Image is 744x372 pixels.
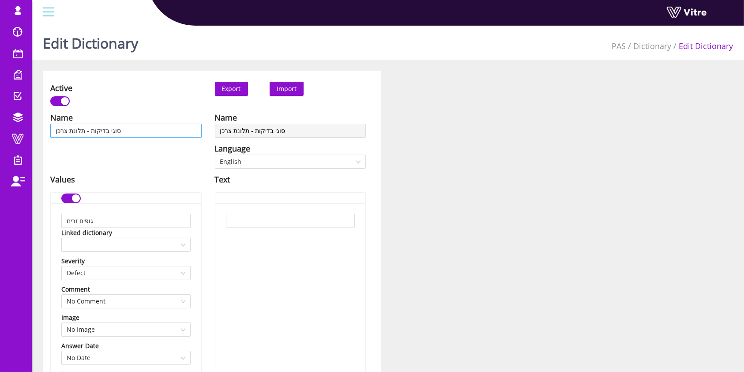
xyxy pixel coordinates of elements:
div: Image [61,313,79,323]
span: Import [277,84,297,93]
div: Comment [61,285,90,294]
span: No Comment [67,295,185,308]
a: PAS [612,41,626,51]
div: Name [50,111,73,124]
div: Text [215,173,230,186]
div: Language [215,142,251,155]
button: Export [215,82,248,96]
div: Linked dictionary [61,228,112,238]
span: English [220,155,361,168]
span: No Date [67,351,185,364]
li: Edit Dictionary [671,40,733,52]
span: No Image [67,323,185,336]
span: Defect [67,266,185,280]
div: Name [215,111,237,124]
span: Export [222,84,241,94]
div: Answer Date [61,341,99,351]
a: Dictionary [633,41,671,51]
h1: Edit Dictionary [43,22,138,60]
div: Severity [61,256,85,266]
input: Name [50,124,202,138]
div: Values [50,173,75,186]
div: Active [50,82,72,94]
input: Name [215,124,366,138]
